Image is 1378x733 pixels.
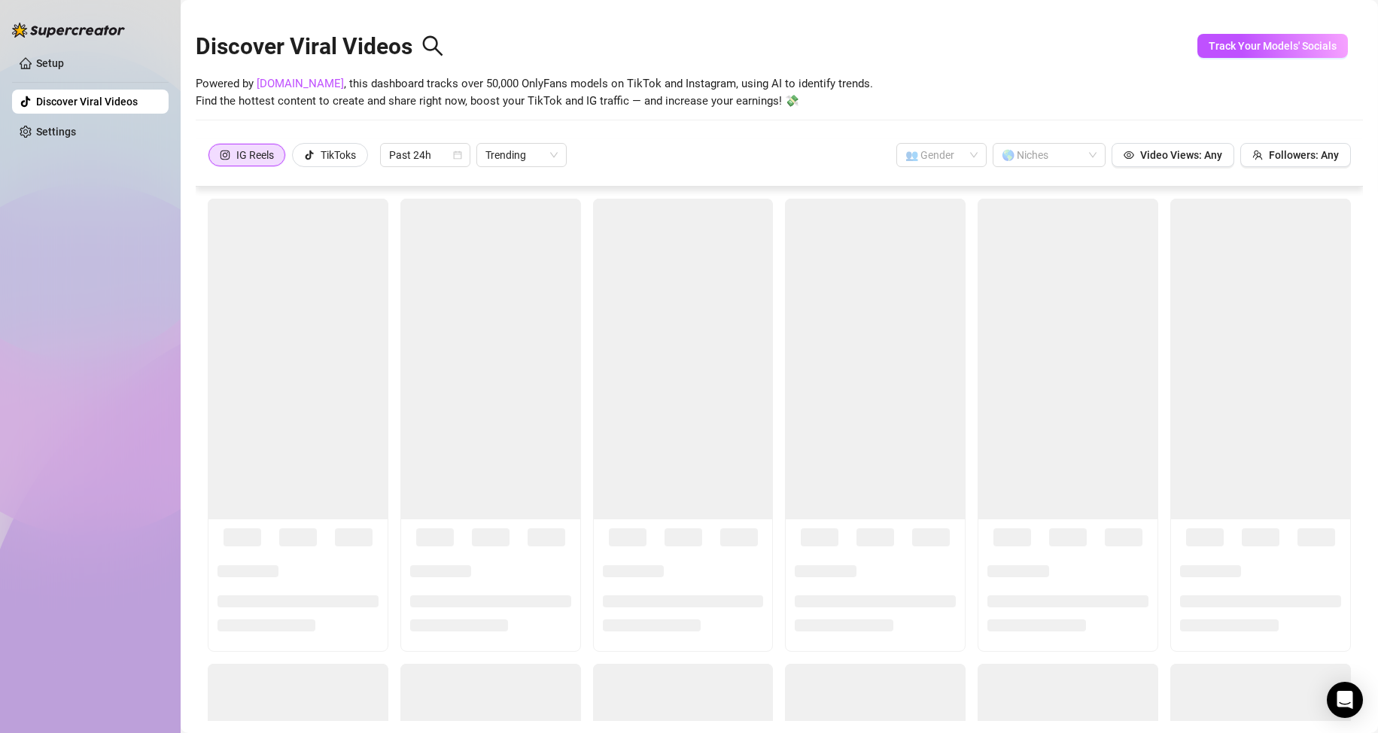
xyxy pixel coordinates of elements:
span: team [1252,150,1263,160]
a: Settings [36,126,76,138]
button: Followers: Any [1240,143,1351,167]
div: Open Intercom Messenger [1327,682,1363,718]
span: calendar [453,151,462,160]
span: Trending [485,144,558,166]
span: tik-tok [304,150,315,160]
div: IG Reels [236,144,274,166]
span: search [421,35,444,57]
span: Powered by , this dashboard tracks over 50,000 OnlyFans models on TikTok and Instagram, using AI ... [196,75,873,111]
button: Video Views: Any [1112,143,1234,167]
a: Setup [36,57,64,69]
span: eye [1124,150,1134,160]
span: instagram [220,150,230,160]
a: Discover Viral Videos [36,96,138,108]
h2: Discover Viral Videos [196,32,444,61]
a: [DOMAIN_NAME] [257,77,344,90]
span: Past 24h [389,144,461,166]
img: logo-BBDzfeDw.svg [12,23,125,38]
span: Track Your Models' Socials [1209,40,1337,52]
span: Video Views: Any [1140,149,1222,161]
span: Followers: Any [1269,149,1339,161]
div: TikToks [321,144,356,166]
button: Track Your Models' Socials [1197,34,1348,58]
